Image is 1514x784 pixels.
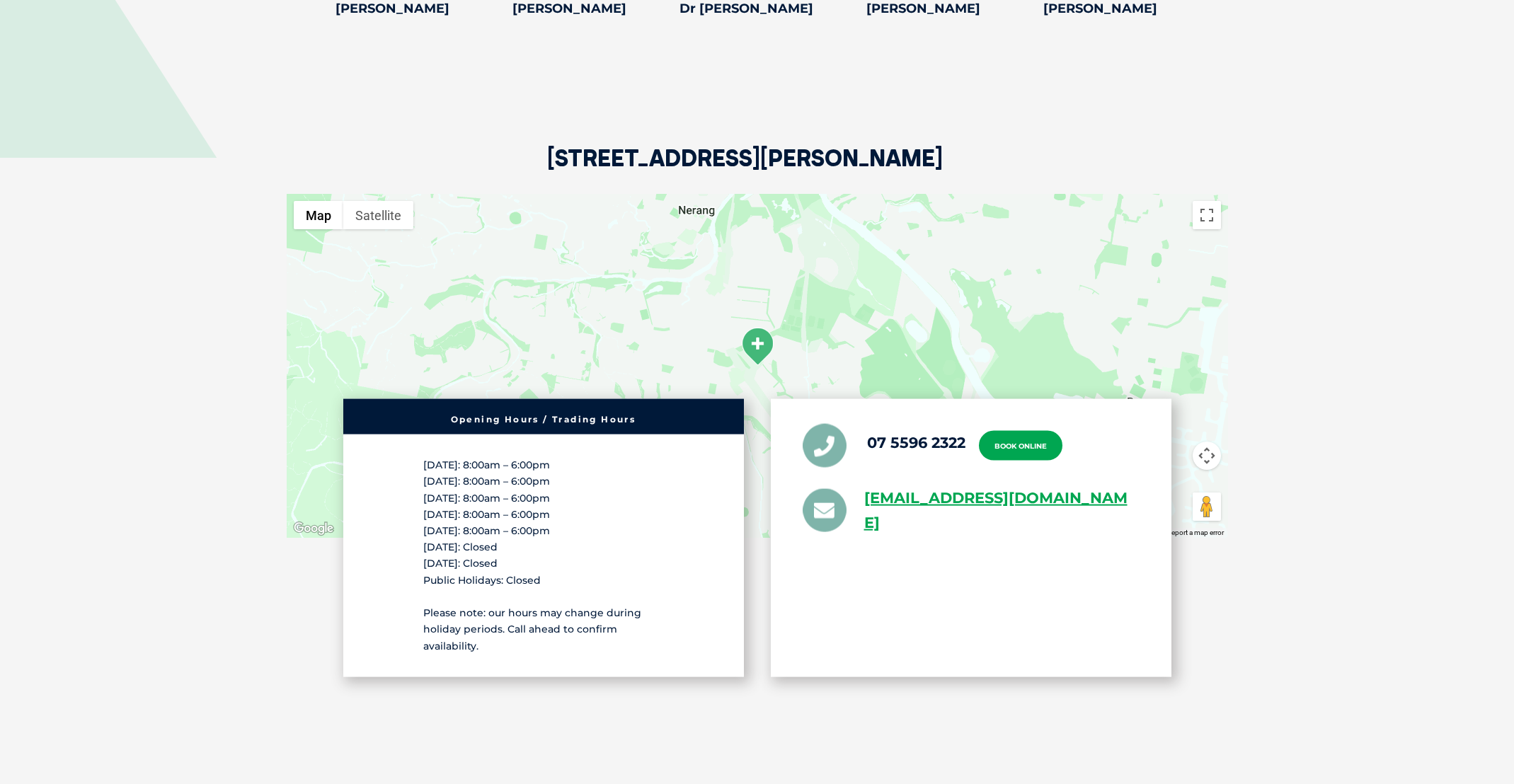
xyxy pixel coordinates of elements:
[1019,2,1182,15] h4: [PERSON_NAME]
[665,2,828,15] h4: Dr [PERSON_NAME]
[343,201,413,229] button: Show satellite imagery
[423,457,664,589] p: [DATE]: 8:00am – 6:00pm [DATE]: 8:00am – 6:00pm [DATE]: 8:00am – 6:00pm [DATE]: 8:00am – 6:00pm [...
[488,2,651,15] h4: [PERSON_NAME]
[423,605,664,655] p: Please note: our hours may change during holiday periods. Call ahead to confirm availability.
[867,434,965,451] a: 07 5596 2322
[864,486,1140,536] a: [EMAIL_ADDRESS][DOMAIN_NAME]
[294,201,343,229] button: Show street map
[842,2,1005,15] h4: [PERSON_NAME]
[547,146,943,194] h2: [STREET_ADDRESS][PERSON_NAME]
[350,415,737,424] h6: Opening Hours / Trading Hours
[979,431,1062,461] a: Book Online
[1193,201,1221,229] button: Toggle fullscreen view
[311,2,474,15] h4: [PERSON_NAME]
